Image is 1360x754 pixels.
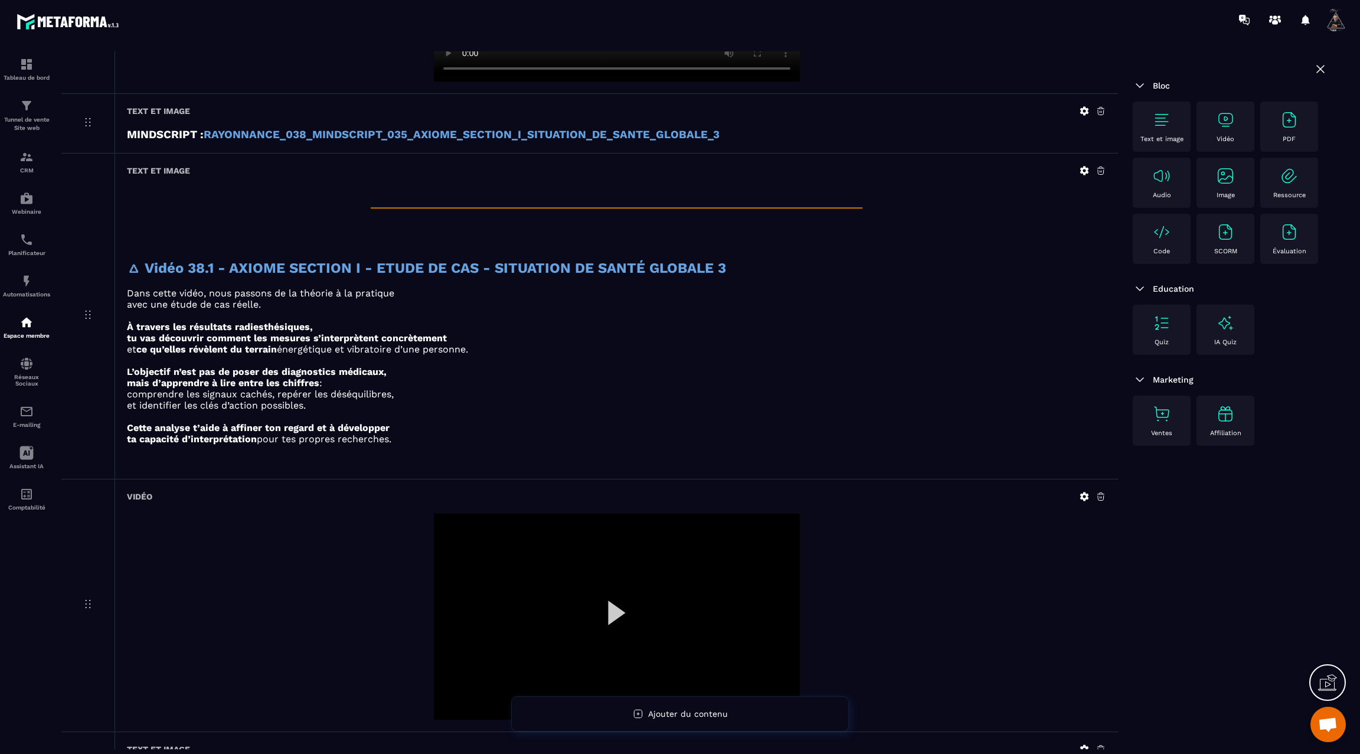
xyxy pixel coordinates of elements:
strong: À travers les résultats radiesthésiques, [127,321,313,332]
span: pour tes propres recherches. [257,433,391,445]
img: text-image no-wra [1216,110,1235,129]
a: schedulerschedulerPlanificateur [3,224,50,265]
p: Planificateur [3,250,50,256]
img: text-image no-wra [1216,167,1235,185]
img: arrow-down [1133,79,1147,93]
p: Text et image [1140,135,1184,143]
a: accountantaccountantComptabilité [3,478,50,520]
p: Webinaire [3,208,50,215]
strong: RAYONNANCE_038_MINDSCRIPT_035_AXIOME_SECTION_I_SITUATION_DE_SANTE_GLOBALE_3 [204,128,720,141]
p: Ressource [1273,191,1306,199]
span: _________________________________________________ [371,188,862,210]
img: formation [19,99,34,113]
img: automations [19,274,34,288]
a: formationformationTableau de bord [3,48,50,90]
img: text-image no-wra [1152,110,1171,129]
span: et [127,344,136,355]
strong: 🜂 Vidéo 38.1 - AXIOME SECTION I - ETUDE DE CAS - SITUATION DE SANTÉ GLOBALE 3 [127,260,726,276]
p: Vidéo [1217,135,1234,143]
strong: MINDSCRIPT : [127,128,204,141]
span: Marketing [1153,375,1194,384]
p: Tableau de bord [3,74,50,81]
strong: ta capacité d’interprétation [127,433,257,445]
a: Assistant IA [3,437,50,478]
img: text-image no-wra [1152,404,1171,423]
img: text-image [1216,404,1235,423]
img: text-image no-wra [1280,167,1299,185]
img: text-image no-wra [1280,110,1299,129]
span: Education [1153,284,1194,293]
span: Dans cette vidéo, nous passons de la théorie à la pratique [127,288,394,299]
p: Espace membre [3,332,50,339]
img: automations [19,315,34,329]
p: SCORM [1214,247,1237,255]
p: Automatisations [3,291,50,298]
span: Ajouter du contenu [648,709,728,719]
span: Bloc [1153,81,1170,90]
img: formation [19,150,34,164]
a: social-networksocial-networkRéseaux Sociaux [3,348,50,396]
a: formationformationCRM [3,141,50,182]
h6: Vidéo [127,492,152,501]
img: arrow-down [1133,282,1147,296]
h6: Text et image [127,106,190,116]
p: CRM [3,167,50,174]
a: automationsautomationsWebinaire [3,182,50,224]
img: email [19,404,34,419]
h6: Text et image [127,745,190,754]
p: Image [1217,191,1235,199]
strong: L’objectif n’est pas de poser des diagnostics médicaux, [127,366,387,377]
p: IA Quiz [1214,338,1237,346]
p: Tunnel de vente Site web [3,116,50,132]
h6: Text et image [127,166,190,175]
p: Comptabilité [3,504,50,511]
img: text-image [1216,314,1235,332]
strong: mais d’apprendre à lire entre les chiffres [127,377,319,389]
span: avec une étude de cas réelle. [127,299,261,310]
span: et identifier les clés d’action possibles. [127,400,306,411]
strong: Cette analyse t’aide à affiner ton regard et à développer [127,422,390,433]
p: Quiz [1155,338,1169,346]
img: scheduler [19,233,34,247]
img: text-image no-wra [1280,223,1299,241]
a: automationsautomationsEspace membre [3,306,50,348]
span: : [319,377,322,389]
p: PDF [1283,135,1296,143]
p: Assistant IA [3,463,50,469]
img: accountant [19,487,34,501]
strong: tu vas découvrir comment les mesures s’interprètent concrètement [127,332,447,344]
img: text-image no-wra [1152,223,1171,241]
img: text-image no-wra [1152,314,1171,332]
p: E-mailing [3,422,50,428]
strong: ce qu’elles révèlent du terrain [136,344,277,355]
img: arrow-down [1133,373,1147,387]
img: logo [17,11,123,32]
a: formationformationTunnel de vente Site web [3,90,50,141]
p: Audio [1153,191,1171,199]
p: Code [1153,247,1170,255]
img: social-network [19,357,34,371]
img: text-image no-wra [1216,223,1235,241]
span: énergétique et vibratoire d’une personne. [277,344,468,355]
div: Ouvrir le chat [1310,707,1346,742]
span: comprendre les signaux cachés, repérer les déséquilibres, [127,389,394,400]
p: Affiliation [1210,429,1241,437]
img: text-image no-wra [1152,167,1171,185]
img: automations [19,191,34,205]
p: Réseaux Sociaux [3,374,50,387]
p: Ventes [1151,429,1172,437]
a: automationsautomationsAutomatisations [3,265,50,306]
img: formation [19,57,34,71]
p: Évaluation [1273,247,1306,255]
a: emailemailE-mailing [3,396,50,437]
